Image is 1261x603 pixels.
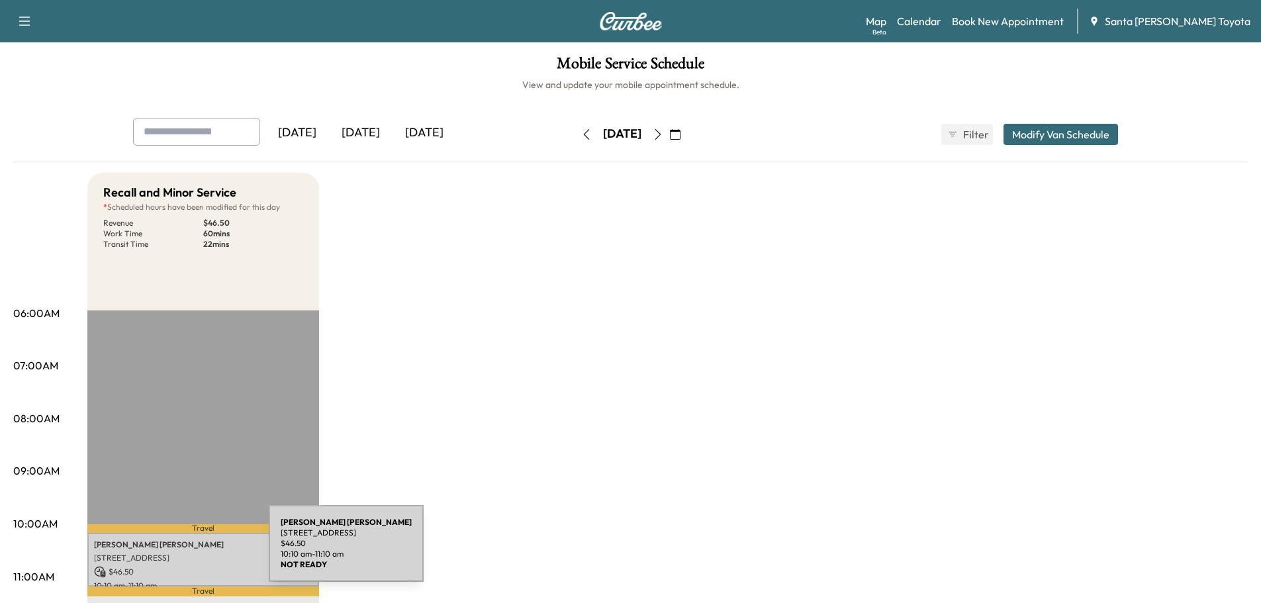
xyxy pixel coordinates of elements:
p: $ 46.50 [94,566,312,578]
div: Beta [872,27,886,37]
p: 07:00AM [13,357,58,373]
p: [STREET_ADDRESS] [281,528,412,538]
p: 10:10 am - 11:10 am [281,549,412,559]
p: 08:00AM [13,410,60,426]
p: [STREET_ADDRESS] [94,553,312,563]
p: Work Time [103,228,203,239]
h6: View and update your mobile appointment schedule. [13,78,1248,91]
p: 22 mins [203,239,303,250]
div: [DATE] [265,118,329,148]
p: Travel [87,524,319,533]
h1: Mobile Service Schedule [13,56,1248,78]
p: $ 46.50 [203,218,303,228]
span: Santa [PERSON_NAME] Toyota [1105,13,1250,29]
p: 10:00AM [13,516,58,532]
p: Scheduled hours have been modified for this day [103,202,303,212]
p: 06:00AM [13,305,60,321]
div: [DATE] [329,118,393,148]
p: 10:10 am - 11:10 am [94,580,312,591]
button: Filter [941,124,993,145]
a: Book New Appointment [952,13,1064,29]
p: $ 46.50 [281,538,412,549]
span: Filter [963,126,987,142]
div: [DATE] [603,126,641,142]
p: 11:00AM [13,569,54,584]
p: Travel [87,586,319,596]
b: NOT READY [281,559,327,569]
div: [DATE] [393,118,456,148]
p: Revenue [103,218,203,228]
a: Calendar [897,13,941,29]
p: 09:00AM [13,463,60,479]
b: [PERSON_NAME] [PERSON_NAME] [281,517,412,527]
h5: Recall and Minor Service [103,183,236,202]
p: Transit Time [103,239,203,250]
img: Curbee Logo [599,12,663,30]
p: [PERSON_NAME] [PERSON_NAME] [94,539,312,550]
p: 60 mins [203,228,303,239]
a: MapBeta [866,13,886,29]
button: Modify Van Schedule [1004,124,1118,145]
